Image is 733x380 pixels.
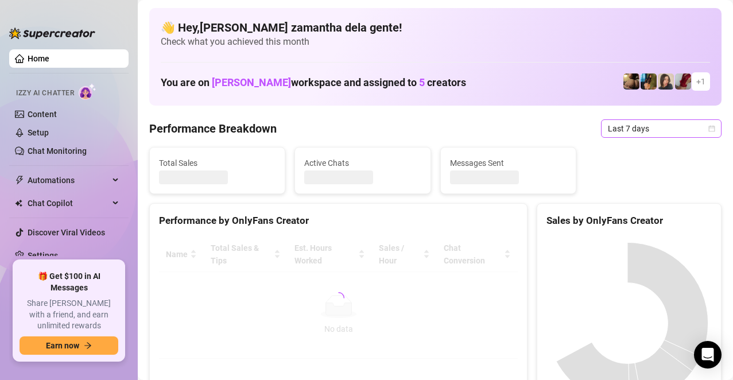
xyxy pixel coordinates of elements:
[450,157,567,169] span: Messages Sent
[658,73,674,90] img: Nina
[28,171,109,189] span: Automations
[331,290,346,305] span: loading
[159,157,276,169] span: Total Sales
[16,88,74,99] span: Izzy AI Chatter
[623,73,639,90] img: Peachy
[161,76,466,89] h1: You are on workspace and assigned to creators
[15,199,22,207] img: Chat Copilot
[696,75,705,88] span: + 1
[28,128,49,137] a: Setup
[84,342,92,350] span: arrow-right
[28,146,87,156] a: Chat Monitoring
[28,110,57,119] a: Content
[28,54,49,63] a: Home
[419,76,425,88] span: 5
[9,28,95,39] img: logo-BBDzfeDw.svg
[694,341,722,369] div: Open Intercom Messenger
[15,176,24,185] span: thunderbolt
[79,83,96,100] img: AI Chatter
[149,121,277,137] h4: Performance Breakdown
[20,298,118,332] span: Share [PERSON_NAME] with a friend, and earn unlimited rewards
[28,194,109,212] span: Chat Copilot
[20,271,118,293] span: 🎁 Get $100 in AI Messages
[546,213,712,228] div: Sales by OnlyFans Creator
[159,213,518,228] div: Performance by OnlyFans Creator
[608,120,715,137] span: Last 7 days
[28,228,105,237] a: Discover Viral Videos
[28,251,58,260] a: Settings
[641,73,657,90] img: Milly
[708,125,715,132] span: calendar
[46,341,79,350] span: Earn now
[675,73,691,90] img: Esme
[20,336,118,355] button: Earn nowarrow-right
[304,157,421,169] span: Active Chats
[212,76,291,88] span: [PERSON_NAME]
[161,36,710,48] span: Check what you achieved this month
[161,20,710,36] h4: 👋 Hey, [PERSON_NAME] zamantha dela gente !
